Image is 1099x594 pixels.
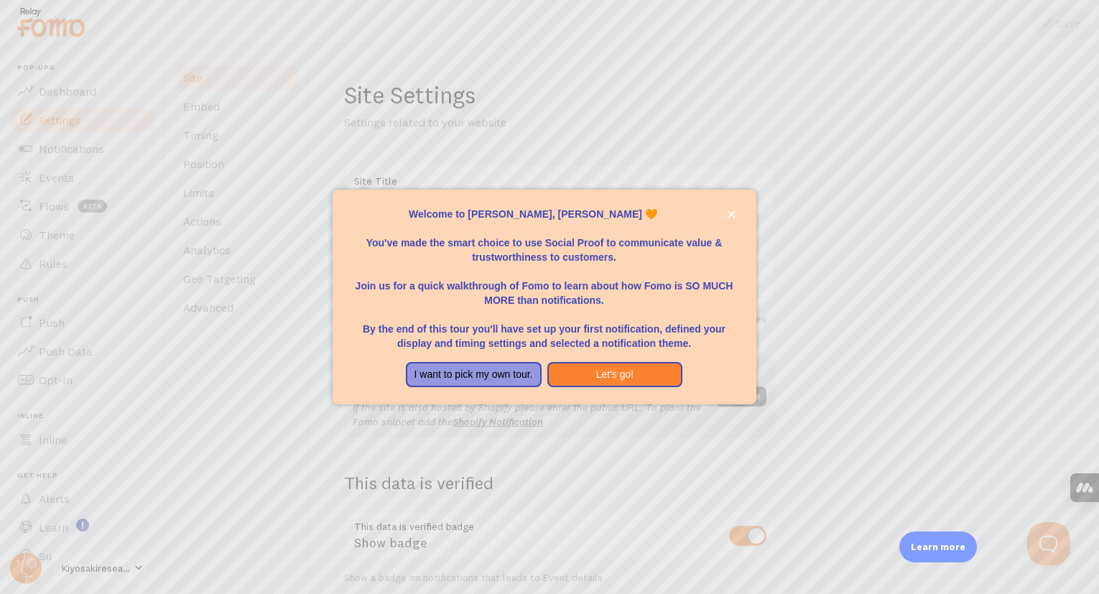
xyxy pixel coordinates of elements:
p: You've made the smart choice to use Social Proof to communicate value & trustworthiness to custom... [350,221,739,264]
button: I want to pick my own tour. [406,362,542,388]
button: Let's go! [547,362,683,388]
p: Welcome to [PERSON_NAME], [PERSON_NAME] 🧡 [350,207,739,221]
button: close, [724,207,739,222]
p: Join us for a quick walkthrough of Fomo to learn about how Fomo is SO MUCH MORE than notifications. [350,264,739,307]
div: Learn more [899,532,977,562]
p: Learn more [911,540,965,554]
div: Welcome to Fomo, Christopher Carroll 🧡You&amp;#39;ve made the smart choice to use Social Proof to... [333,190,756,405]
p: By the end of this tour you'll have set up your first notification, defined your display and timi... [350,307,739,351]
